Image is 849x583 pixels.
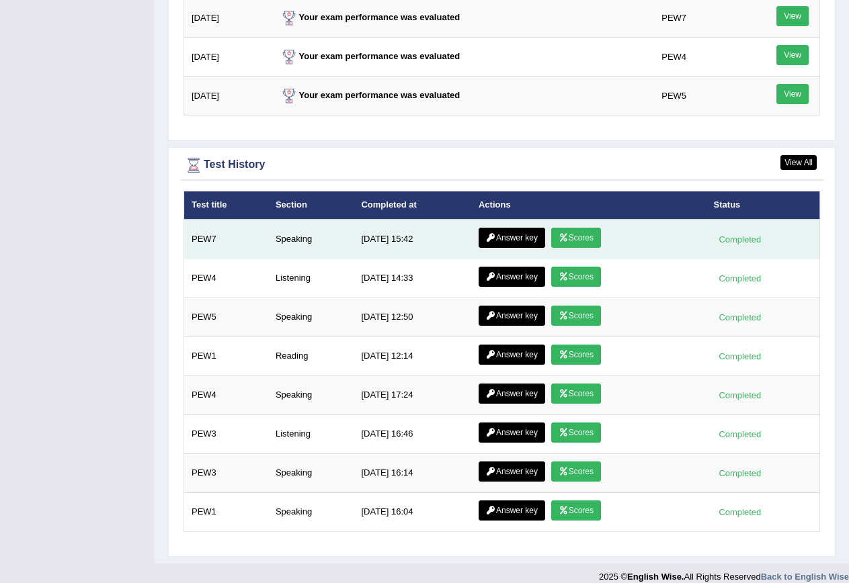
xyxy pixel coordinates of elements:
[268,453,354,492] td: Speaking
[714,310,766,324] div: Completed
[714,466,766,480] div: Completed
[714,427,766,441] div: Completed
[184,298,268,337] td: PEW5
[776,45,809,65] a: View
[268,298,354,337] td: Speaking
[599,564,849,583] div: 2025 © All Rights Reserved
[184,337,268,375] td: PEW1
[714,271,766,285] div: Completed
[279,51,460,61] strong: Your exam performance was evaluated
[551,345,601,365] a: Scores
[551,306,601,326] a: Scores
[184,155,820,175] div: Test History
[279,12,460,22] strong: Your exam performance was evaluated
[654,38,739,77] td: PEW4
[627,572,684,582] strong: English Wise.
[268,259,354,298] td: Listening
[354,414,471,453] td: [DATE] 16:46
[279,90,460,100] strong: Your exam performance was evaluated
[479,500,545,521] a: Answer key
[268,414,354,453] td: Listening
[551,228,601,248] a: Scores
[184,259,268,298] td: PEW4
[354,298,471,337] td: [DATE] 12:50
[354,453,471,492] td: [DATE] 16:14
[479,422,545,443] a: Answer key
[479,384,545,404] a: Answer key
[184,375,268,414] td: PEW4
[268,337,354,375] td: Reading
[354,492,471,531] td: [DATE] 16:04
[761,572,849,582] a: Back to English Wise
[551,461,601,482] a: Scores
[551,267,601,287] a: Scores
[714,388,766,402] div: Completed
[268,492,354,531] td: Speaking
[551,422,601,443] a: Scores
[184,492,268,531] td: PEW1
[354,337,471,375] td: [DATE] 12:14
[184,414,268,453] td: PEW3
[184,38,272,77] td: [DATE]
[354,191,471,220] th: Completed at
[471,191,706,220] th: Actions
[479,267,545,287] a: Answer key
[268,191,354,220] th: Section
[551,384,601,404] a: Scores
[354,375,471,414] td: [DATE] 17:24
[706,191,820,220] th: Status
[184,77,272,116] td: [DATE]
[479,306,545,326] a: Answer key
[354,220,471,259] td: [DATE] 15:42
[479,461,545,482] a: Answer key
[184,220,268,259] td: PEW7
[714,505,766,519] div: Completed
[268,375,354,414] td: Speaking
[268,220,354,259] td: Speaking
[654,77,739,116] td: PEW5
[551,500,601,521] a: Scores
[354,259,471,298] td: [DATE] 14:33
[714,349,766,363] div: Completed
[776,84,809,104] a: View
[714,232,766,246] div: Completed
[776,6,809,26] a: View
[479,228,545,248] a: Answer key
[479,345,545,365] a: Answer key
[780,155,817,170] a: View All
[184,191,268,220] th: Test title
[184,453,268,492] td: PEW3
